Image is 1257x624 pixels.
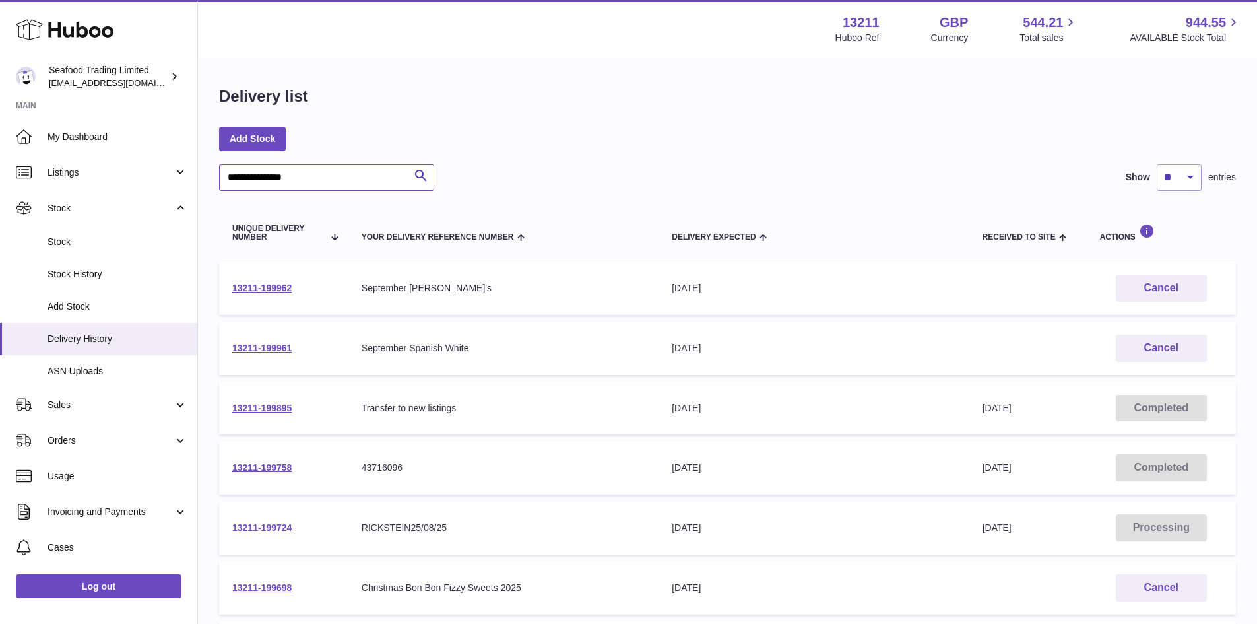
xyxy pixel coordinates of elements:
strong: GBP [940,14,968,32]
span: Stock [48,236,187,248]
a: 13211-199698 [232,582,292,593]
span: Orders [48,434,174,447]
span: Unique Delivery Number [232,225,323,242]
span: Usage [48,470,187,483]
strong: 13211 [843,14,880,32]
a: 944.55 AVAILABLE Stock Total [1130,14,1241,44]
div: Transfer to new listings [362,402,645,415]
a: 13211-199895 [232,403,292,413]
div: Seafood Trading Limited [49,64,168,89]
div: September [PERSON_NAME]'s [362,282,645,295]
button: Cancel [1116,574,1207,602]
a: 13211-199962 [232,283,292,293]
div: [DATE] [672,282,955,295]
span: [DATE] [983,522,1012,533]
div: [DATE] [672,342,955,355]
div: Huboo Ref [835,32,880,44]
div: [DATE] [672,462,955,474]
span: Cases [48,541,187,554]
h1: Delivery list [219,86,308,107]
span: [EMAIL_ADDRESS][DOMAIN_NAME] [49,77,194,88]
button: Cancel [1116,335,1207,362]
div: September Spanish White [362,342,645,355]
span: [DATE] [983,462,1012,473]
span: 944.55 [1186,14,1226,32]
span: entries [1208,171,1236,184]
span: Add Stock [48,300,187,313]
span: ASN Uploads [48,365,187,378]
button: Cancel [1116,275,1207,302]
a: 13211-199758 [232,462,292,473]
a: Log out [16,574,181,598]
div: Currency [931,32,969,44]
span: Stock History [48,268,187,281]
span: Your Delivery Reference Number [362,233,514,242]
a: 13211-199724 [232,522,292,533]
div: Actions [1100,224,1223,242]
span: Delivery History [48,333,187,345]
span: [DATE] [983,403,1012,413]
span: Stock [48,202,174,215]
a: Add Stock [219,127,286,151]
span: Delivery Expected [672,233,756,242]
div: Christmas Bon Bon Fizzy Sweets 2025 [362,582,645,594]
label: Show [1126,171,1150,184]
a: 13211-199961 [232,343,292,353]
div: [DATE] [672,402,955,415]
span: My Dashboard [48,131,187,143]
span: Received to Site [983,233,1056,242]
div: [DATE] [672,522,955,534]
span: 544.21 [1023,14,1063,32]
div: RICKSTEIN25/08/25 [362,522,645,534]
span: Total sales [1019,32,1078,44]
span: Listings [48,166,174,179]
a: 544.21 Total sales [1019,14,1078,44]
div: [DATE] [672,582,955,594]
span: AVAILABLE Stock Total [1130,32,1241,44]
div: 43716096 [362,462,645,474]
span: Invoicing and Payments [48,506,174,518]
span: Sales [48,399,174,411]
img: internalAdmin-13211@internal.huboo.com [16,67,36,87]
